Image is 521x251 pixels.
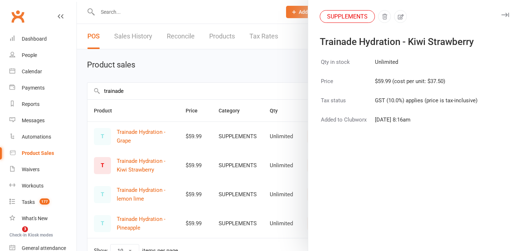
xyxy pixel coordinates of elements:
[9,129,77,145] a: Automations
[40,198,50,205] span: 177
[22,36,47,42] div: Dashboard
[22,245,66,251] div: General attendance
[22,215,48,221] div: What's New
[321,77,374,95] td: Price
[9,178,77,194] a: Workouts
[375,57,478,76] td: Unlimited
[22,183,44,189] div: Workouts
[375,96,478,114] td: GST (10.0%) applies (price is tax-inclusive)
[22,134,51,140] div: Automations
[22,199,35,205] div: Tasks
[321,96,374,114] td: Tax status
[9,112,77,129] a: Messages
[9,210,77,227] a: What's New
[9,47,77,63] a: People
[9,31,77,47] a: Dashboard
[22,85,45,91] div: Payments
[9,161,77,178] a: Waivers
[22,69,42,74] div: Calendar
[321,115,374,133] td: Added to Clubworx
[9,96,77,112] a: Reports
[22,226,28,232] span: 3
[9,80,77,96] a: Payments
[320,37,500,46] div: Trainade Hydration - Kiwi Strawberry
[375,77,478,95] td: $59.99 (cost per unit: $37.50)
[9,145,77,161] a: Product Sales
[22,166,40,172] div: Waivers
[7,226,25,244] iframe: Intercom live chat
[22,52,37,58] div: People
[9,63,77,80] a: Calendar
[9,7,27,25] a: Clubworx
[320,10,375,23] button: SUPPLEMENTS
[9,194,77,210] a: Tasks 177
[375,115,478,133] td: [DATE] 8:16am
[22,101,40,107] div: Reports
[321,57,374,76] td: Qty in stock
[22,118,45,123] div: Messages
[22,150,54,156] div: Product Sales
